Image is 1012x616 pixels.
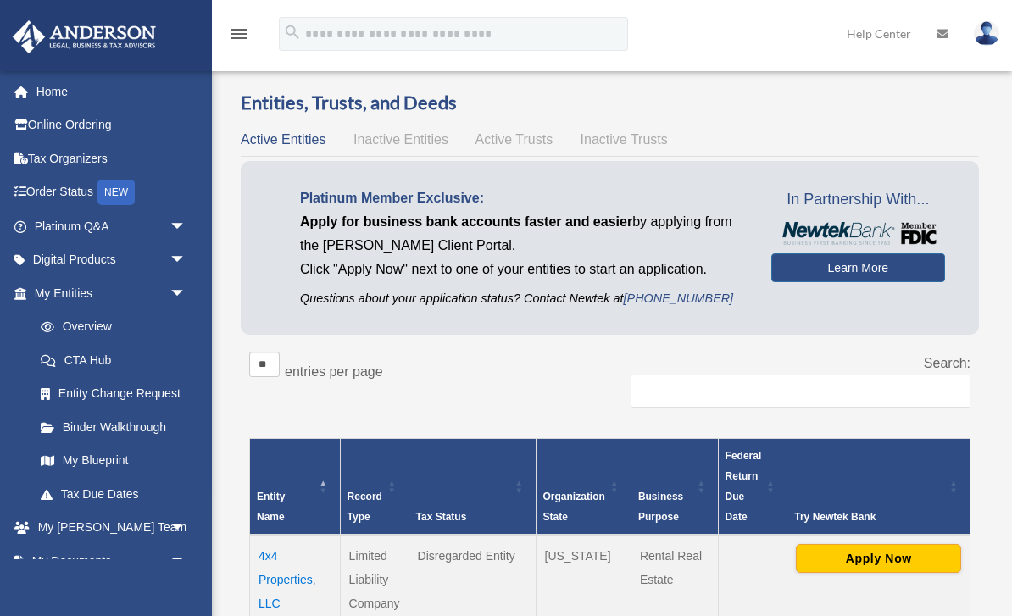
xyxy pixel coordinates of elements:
[543,491,605,523] span: Organization State
[24,310,195,344] a: Overview
[12,142,212,175] a: Tax Organizers
[974,21,999,46] img: User Pic
[726,450,762,523] span: Federal Return Due Date
[12,175,212,210] a: Order StatusNEW
[283,23,302,42] i: search
[300,258,746,281] p: Click "Apply Now" next to one of your entities to start an application.
[257,491,285,523] span: Entity Name
[638,491,683,523] span: Business Purpose
[348,491,382,523] span: Record Type
[24,477,203,511] a: Tax Due Dates
[924,356,970,370] label: Search:
[624,291,734,305] a: [PHONE_NUMBER]
[97,180,135,205] div: NEW
[780,222,937,245] img: NewtekBankLogoSM.png
[794,507,944,527] div: Try Newtek Bank
[241,90,979,116] h3: Entities, Trusts, and Deeds
[229,24,249,44] i: menu
[416,511,467,523] span: Tax Status
[241,132,325,147] span: Active Entities
[300,288,746,309] p: Questions about your application status? Contact Newtek at
[170,511,203,546] span: arrow_drop_down
[300,186,746,210] p: Platinum Member Exclusive:
[12,511,212,545] a: My [PERSON_NAME] Teamarrow_drop_down
[285,364,383,379] label: entries per page
[12,544,212,578] a: My Documentsarrow_drop_down
[12,209,212,243] a: Platinum Q&Aarrow_drop_down
[771,186,945,214] span: In Partnership With...
[12,108,212,142] a: Online Ordering
[787,438,970,535] th: Try Newtek Bank : Activate to sort
[24,410,203,444] a: Binder Walkthrough
[170,243,203,278] span: arrow_drop_down
[229,30,249,44] a: menu
[250,438,341,535] th: Entity Name: Activate to invert sorting
[300,210,746,258] p: by applying from the [PERSON_NAME] Client Portal.
[581,132,668,147] span: Inactive Trusts
[24,343,203,377] a: CTA Hub
[475,132,553,147] span: Active Trusts
[409,438,536,535] th: Tax Status: Activate to sort
[12,276,203,310] a: My Entitiesarrow_drop_down
[631,438,718,535] th: Business Purpose: Activate to sort
[718,438,787,535] th: Federal Return Due Date: Activate to sort
[170,209,203,244] span: arrow_drop_down
[796,544,961,573] button: Apply Now
[12,75,212,108] a: Home
[536,438,631,535] th: Organization State: Activate to sort
[24,444,203,478] a: My Blueprint
[170,544,203,579] span: arrow_drop_down
[8,20,161,53] img: Anderson Advisors Platinum Portal
[353,132,448,147] span: Inactive Entities
[24,377,203,411] a: Entity Change Request
[300,214,632,229] span: Apply for business bank accounts faster and easier
[12,243,212,277] a: Digital Productsarrow_drop_down
[340,438,409,535] th: Record Type: Activate to sort
[771,253,945,282] a: Learn More
[170,276,203,311] span: arrow_drop_down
